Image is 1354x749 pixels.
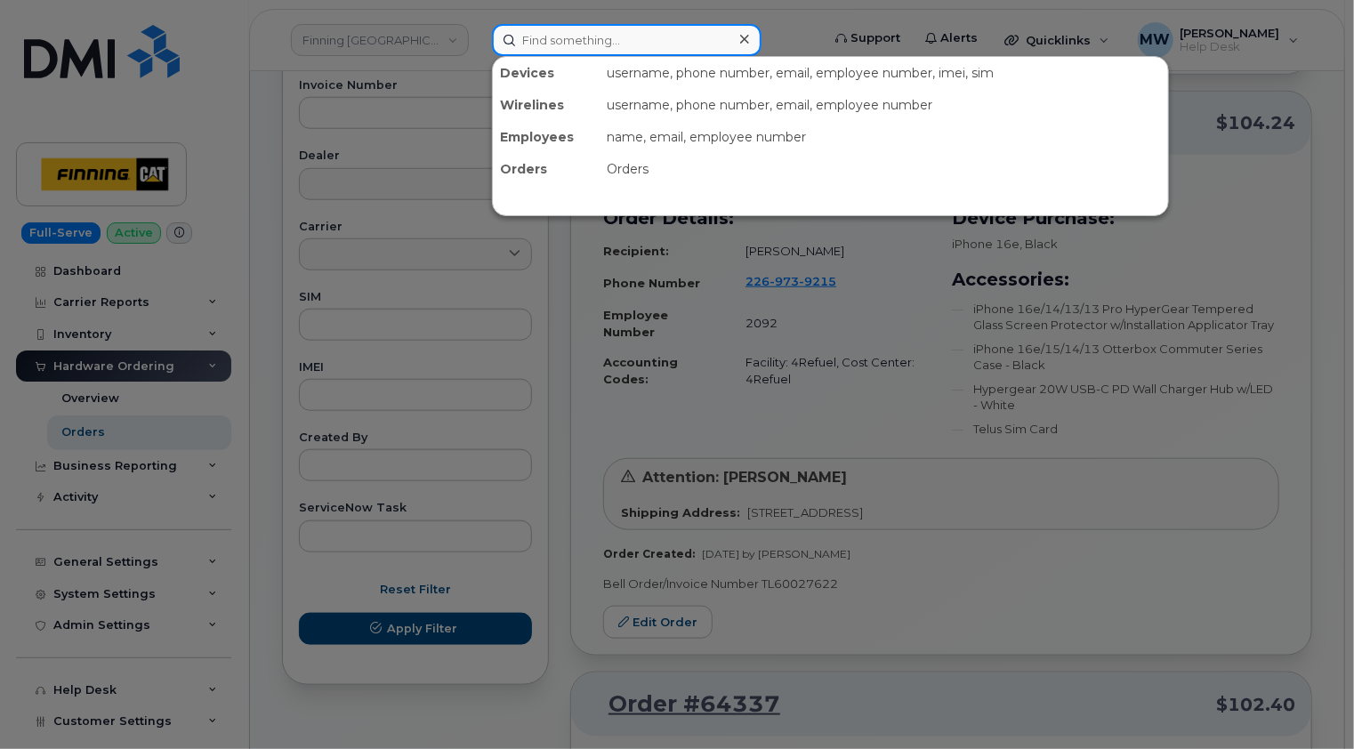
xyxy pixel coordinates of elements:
[493,89,600,121] div: Wirelines
[492,24,762,56] input: Find something...
[493,153,600,185] div: Orders
[493,57,600,89] div: Devices
[600,57,1168,89] div: username, phone number, email, employee number, imei, sim
[600,153,1168,185] div: Orders
[600,121,1168,153] div: name, email, employee number
[600,89,1168,121] div: username, phone number, email, employee number
[493,121,600,153] div: Employees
